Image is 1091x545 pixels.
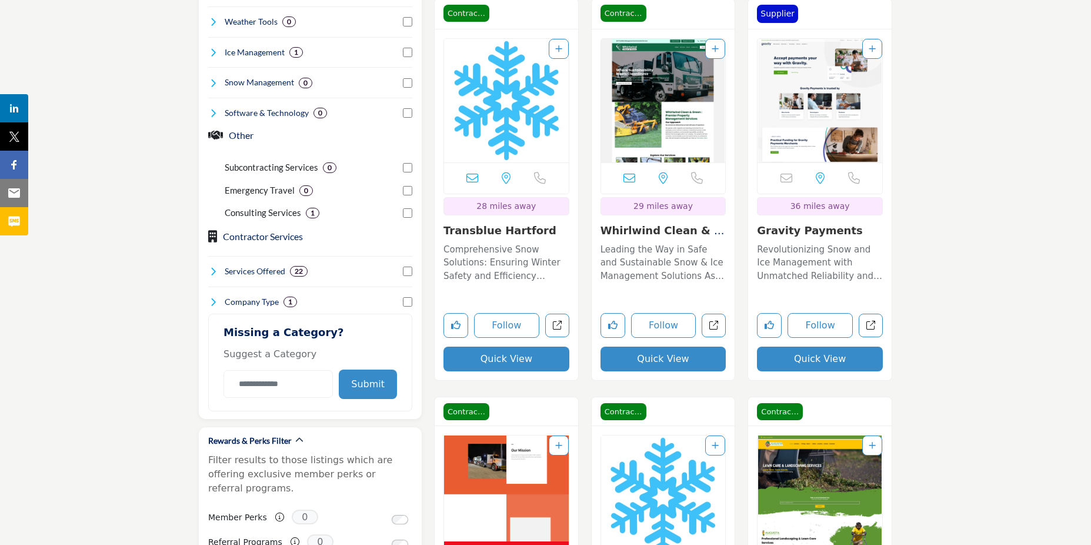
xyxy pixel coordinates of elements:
[600,243,726,283] p: Leading the Way in Safe and Sustainable Snow & Ice Management Solutions As a pioneering force in ...
[223,370,333,398] input: Category Name
[601,39,726,162] a: Open Listing in new tab
[299,78,312,88] div: 0 Results For Snow Management
[225,46,285,58] h4: Ice Management: Ice management involves the control, removal, and prevention of ice accumulation ...
[757,240,883,283] a: Revolutionizing Snow and Ice Management with Unmatched Reliability and Innovation Renowned in the...
[555,441,562,450] a: Add To List
[702,314,726,338] a: Open whirlwind-clean-green in new tab
[600,240,726,283] a: Leading the Way in Safe and Sustainable Snow & Ice Management Solutions As a pioneering force in ...
[443,224,569,237] h3: Transblue Hartford
[225,107,309,119] h4: Software & Technology: Software & Technology encompasses the development, implementation, and use...
[287,18,291,26] b: 0
[600,224,726,237] h3: Whirlwind Clean & Green
[318,109,322,117] b: 0
[757,224,862,237] a: Gravity Payments
[282,16,296,27] div: 0 Results For Weather Tools
[225,16,278,28] h4: Weather Tools: Weather Tools refer to instruments, software, and technologies used to monitor, pr...
[339,370,397,399] button: Submit
[476,201,536,211] span: 28 miles away
[403,48,412,57] input: Select Ice Management checkbox
[545,314,569,338] a: Open transblue-hartford in new tab
[443,224,556,237] a: Transblue Hartford
[474,313,539,338] button: Follow
[403,267,412,276] input: Select Services Offered checkbox
[600,5,646,22] span: Contractor
[328,164,332,172] b: 0
[790,201,850,211] span: 36 miles away
[225,184,295,197] p: Emergency Travel: Emergency Travel
[403,17,412,26] input: Select Weather Tools checkbox
[443,243,569,283] p: Comprehensive Snow Solutions: Ensuring Winter Safety and Efficiency Located in [GEOGRAPHIC_DATA],...
[223,230,303,244] button: Contractor Services
[223,326,397,347] h2: Missing a Category?
[788,313,853,338] button: Follow
[311,209,315,217] b: 1
[444,436,569,541] img: Traxx Equipment Co LLC
[306,208,319,218] div: 1 Results For Consulting Services
[600,403,646,421] span: Contractor
[392,515,408,524] input: Switch to Member Perks
[757,224,883,237] h3: Gravity Payments
[712,441,719,450] a: Add To List
[758,39,882,162] img: Gravity Payments
[225,296,279,308] h4: Company Type: A Company Type refers to the legal structure of a business, such as sole proprietor...
[225,265,285,277] h4: Services Offered: Services Offered refers to the specific products, assistance, or expertise a bu...
[225,161,318,174] p: Subcontracting Services: Subcontracting Services
[403,78,412,88] input: Select Snow Management checkbox
[757,313,782,338] button: Like listing
[403,108,412,118] input: Select Software & Technology checkbox
[403,186,412,195] input: Select Emergency Travel checkbox
[443,313,468,338] button: Like listing
[289,47,303,58] div: 1 Results For Ice Management
[288,298,292,306] b: 1
[444,39,569,162] a: Open Listing in new tab
[443,403,489,421] span: Contractor
[223,348,316,360] span: Suggest a Category
[304,187,308,195] b: 0
[229,128,253,142] button: Other
[633,201,693,211] span: 29 miles away
[757,403,803,421] span: Contractor
[294,48,298,57] b: 1
[631,313,696,338] button: Follow
[403,163,412,172] input: Select Subcontracting Services checkbox
[292,510,318,524] span: 0
[299,185,313,196] div: 0 Results For Emergency Travel
[869,441,876,450] a: Add To List
[208,435,292,447] h2: Rewards & Perks Filter
[600,313,625,338] button: Like listing
[758,39,882,162] a: Open Listing in new tab
[295,267,303,275] b: 22
[303,79,308,87] b: 0
[225,77,294,88] h4: Snow Management: Snow management involves the removal, relocation, and mitigation of snow accumul...
[225,206,301,220] p: Consulting Services: Consulting Services
[323,162,336,173] div: 0 Results For Subcontracting Services
[290,266,308,277] div: 22 Results For Services Offered
[283,297,297,307] div: 1 Results For Company Type
[208,453,412,496] p: Filter results to those listings which are offering exclusive member perks or referral programs.
[600,224,725,250] a: Whirlwind Clean & Gr...
[208,507,267,528] label: Member Perks
[555,44,562,54] a: Add To List
[444,39,569,162] img: Transblue Hartford
[601,39,726,162] img: Whirlwind Clean & Green
[443,5,489,22] span: Contractor
[313,108,327,118] div: 0 Results For Software & Technology
[757,243,883,283] p: Revolutionizing Snow and Ice Management with Unmatched Reliability and Innovation Renowned in the...
[869,44,876,54] a: Add To List
[443,240,569,283] a: Comprehensive Snow Solutions: Ensuring Winter Safety and Efficiency Located in [GEOGRAPHIC_DATA],...
[600,347,726,371] button: Quick View
[859,314,883,338] a: Open gravity-payments in new tab
[712,44,719,54] a: Add To List
[760,8,795,20] p: Supplier
[403,208,412,218] input: Select Consulting Services checkbox
[403,297,412,307] input: Select Company Type checkbox
[757,347,883,371] button: Quick View
[443,347,569,371] button: Quick View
